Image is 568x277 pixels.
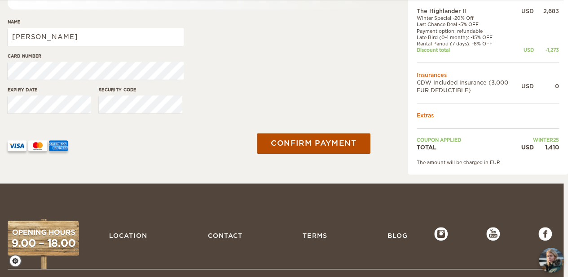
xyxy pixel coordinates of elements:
td: The Highlander II [417,7,521,15]
label: Expiry date [8,86,91,93]
a: Terms [298,227,331,244]
button: Confirm payment [257,134,370,154]
td: WINTER25 [521,137,559,143]
div: USD [521,7,534,15]
img: Freyja at Cozy Campers [539,248,564,273]
a: Location [105,227,152,244]
button: chat-button [539,248,564,273]
td: Winter Special -20% Off [417,15,521,21]
div: USD [521,47,534,53]
td: Extras [417,112,559,119]
td: TOTAL [417,143,521,151]
img: mastercard [28,140,47,151]
a: Cookie settings [9,255,27,267]
td: Rental Period (7 days): -8% OFF [417,40,521,47]
td: CDW Included Insurance (3.000 EUR DEDUCTIBLE) [417,79,521,94]
div: USD [521,82,534,90]
label: Security code [99,86,182,93]
label: Name [8,18,184,25]
td: Payment option: refundable [417,28,521,34]
div: 1,410 [534,143,559,151]
div: The amount will be charged in EUR [417,159,559,165]
td: Discount total [417,47,521,53]
div: USD [521,143,534,151]
div: -1,273 [534,47,559,53]
td: Insurances [417,71,559,79]
img: VISA [8,140,26,151]
a: Blog [383,227,412,244]
td: Coupon applied [417,137,521,143]
img: AMEX [49,140,68,151]
div: 0 [534,82,559,90]
label: Card number [8,53,184,59]
a: Contact [203,227,247,244]
td: Last Chance Deal -5% OFF [417,21,521,27]
td: Late Bird (0-1 month): -15% OFF [417,34,521,40]
div: 2,683 [534,7,559,15]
